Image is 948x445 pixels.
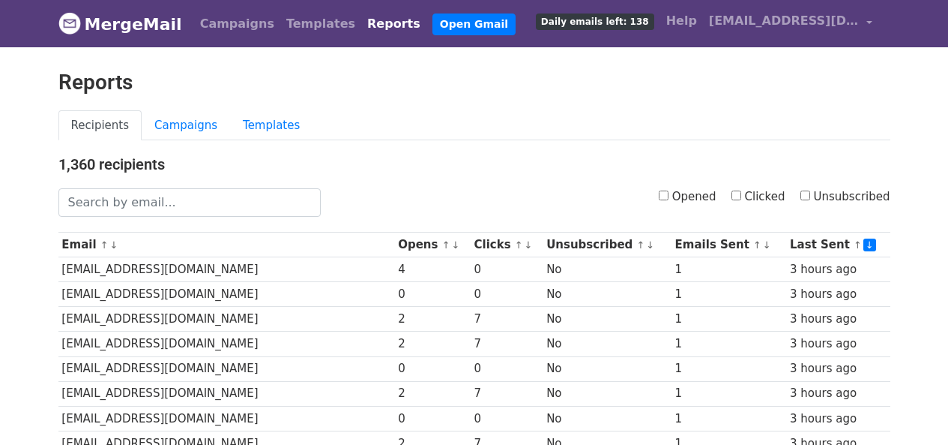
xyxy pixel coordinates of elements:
td: [EMAIL_ADDRESS][DOMAIN_NAME] [58,282,395,307]
td: 3 hours ago [786,257,890,282]
img: MergeMail logo [58,12,81,35]
a: ↓ [451,239,459,251]
td: No [543,332,671,356]
td: [EMAIL_ADDRESS][DOMAIN_NAME] [58,307,395,332]
input: Clicked [731,191,741,200]
td: No [543,257,671,282]
a: MergeMail [58,8,182,40]
th: Opens [394,233,470,257]
a: ↑ [854,239,862,251]
td: 3 hours ago [786,406,890,431]
a: ↑ [515,239,523,251]
a: ↓ [763,239,771,251]
a: Templates [280,9,361,39]
a: Templates [230,110,313,141]
td: 7 [471,332,543,356]
a: ↓ [525,239,533,251]
th: Email [58,233,395,257]
td: [EMAIL_ADDRESS][DOMAIN_NAME] [58,406,395,431]
td: [EMAIL_ADDRESS][DOMAIN_NAME] [58,356,395,381]
a: ↑ [442,239,450,251]
td: 7 [471,381,543,406]
a: Help [660,6,703,36]
td: No [543,406,671,431]
td: 7 [471,307,543,332]
td: No [543,282,671,307]
a: ↑ [753,239,761,251]
label: Clicked [731,188,785,206]
td: No [543,307,671,332]
td: 0 [394,356,470,381]
td: 1 [671,381,786,406]
td: 4 [394,257,470,282]
th: Clicks [471,233,543,257]
input: Unsubscribed [800,191,810,200]
td: 0 [471,356,543,381]
td: 2 [394,381,470,406]
td: 1 [671,307,786,332]
td: [EMAIL_ADDRESS][DOMAIN_NAME] [58,332,395,356]
td: 1 [671,406,786,431]
td: No [543,356,671,381]
td: 1 [671,332,786,356]
td: 3 hours ago [786,356,890,381]
label: Opened [659,188,716,206]
td: 0 [471,406,543,431]
td: 0 [394,282,470,307]
td: 3 hours ago [786,381,890,406]
a: ↑ [637,239,645,251]
th: Last Sent [786,233,890,257]
td: 1 [671,257,786,282]
input: Search by email... [58,188,321,217]
a: Campaigns [194,9,280,39]
td: [EMAIL_ADDRESS][DOMAIN_NAME] [58,381,395,406]
td: 3 hours ago [786,332,890,356]
th: Unsubscribed [543,233,671,257]
a: Daily emails left: 138 [530,6,660,36]
a: Campaigns [142,110,230,141]
td: 2 [394,307,470,332]
a: Recipients [58,110,142,141]
td: 3 hours ago [786,307,890,332]
td: 0 [471,257,543,282]
td: 1 [671,356,786,381]
span: [EMAIL_ADDRESS][DOMAIN_NAME] [709,12,859,30]
a: ↓ [863,239,876,251]
td: 3 hours ago [786,282,890,307]
a: Reports [361,9,426,39]
a: [EMAIL_ADDRESS][DOMAIN_NAME] [703,6,878,41]
input: Opened [659,191,668,200]
label: Unsubscribed [800,188,890,206]
td: 0 [394,406,470,431]
h4: 1,360 recipients [58,155,890,173]
a: ↓ [646,239,654,251]
td: [EMAIL_ADDRESS][DOMAIN_NAME] [58,257,395,282]
a: ↓ [110,239,118,251]
h2: Reports [58,70,890,95]
span: Daily emails left: 138 [536,14,654,30]
td: 0 [471,282,543,307]
td: No [543,381,671,406]
th: Emails Sent [671,233,786,257]
td: 2 [394,332,470,356]
a: Open Gmail [432,14,516,35]
a: ↑ [100,239,109,251]
td: 1 [671,282,786,307]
